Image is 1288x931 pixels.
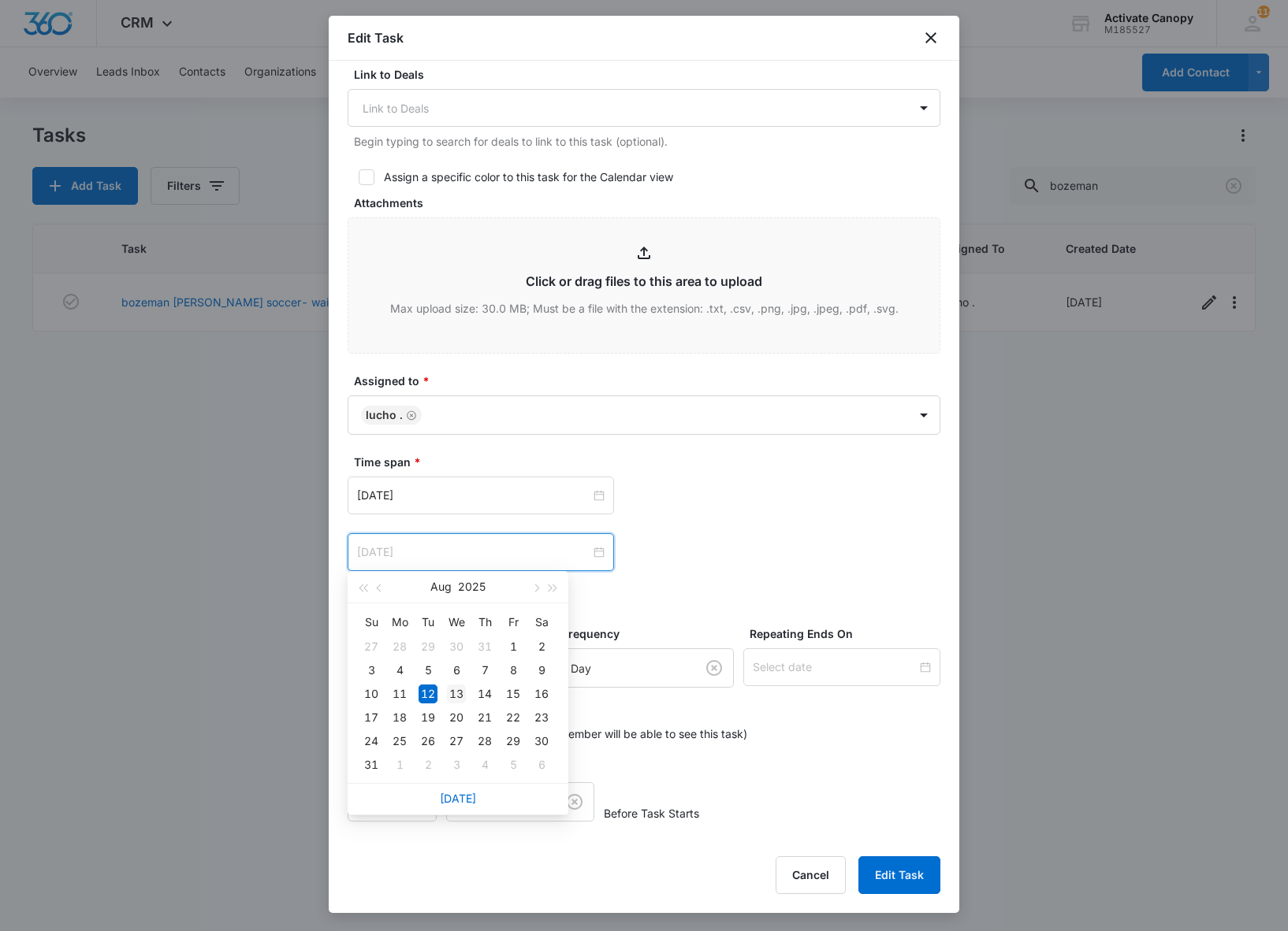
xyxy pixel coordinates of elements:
[384,169,673,185] div: Assign a specific color to this task for the Calendar view
[419,708,437,727] div: 19
[527,682,556,706] td: 2025-08-16
[354,66,947,83] label: Link to Deals
[442,635,471,658] td: 2025-07-30
[362,661,381,680] div: 3
[414,753,442,777] td: 2025-09-02
[447,661,466,680] div: 6
[357,682,385,706] td: 2025-08-10
[385,610,414,635] th: Mo
[419,661,437,680] div: 5
[390,661,409,680] div: 4
[504,684,523,703] div: 15
[442,729,471,753] td: 2025-08-27
[475,684,494,703] div: 14
[527,658,556,682] td: 2025-08-09
[532,684,551,703] div: 16
[471,753,499,777] td: 2025-09-04
[390,637,409,656] div: 28
[414,610,442,635] th: Tu
[362,637,381,656] div: 27
[348,28,404,47] h1: Edit Task
[776,856,846,894] button: Cancel
[419,732,437,751] div: 26
[440,792,476,805] a: [DATE]
[471,729,499,753] td: 2025-08-28
[419,755,437,774] div: 2
[562,789,587,814] button: Clear
[475,661,494,680] div: 7
[357,729,385,753] td: 2025-08-24
[442,753,471,777] td: 2025-09-03
[442,682,471,706] td: 2025-08-13
[447,684,466,703] div: 13
[390,708,409,727] div: 18
[414,706,442,729] td: 2025-08-19
[527,610,556,635] th: Sa
[921,28,940,47] button: close
[354,454,947,470] label: Time span
[471,658,499,682] td: 2025-08-07
[357,610,385,635] th: Su
[504,755,523,774] div: 5
[532,661,551,680] div: 9
[390,755,409,774] div: 1
[750,625,947,642] label: Repeating Ends On
[471,706,499,729] td: 2025-08-21
[442,610,471,635] th: We
[562,625,740,642] label: Frequency
[447,708,466,727] div: 20
[354,133,940,150] p: Begin typing to search for deals to link to this task (optional).
[362,708,381,727] div: 17
[430,571,452,603] button: Aug
[447,755,466,774] div: 3
[471,682,499,706] td: 2025-08-14
[357,487,590,504] input: Aug 12, 2025
[504,732,523,751] div: 29
[475,732,494,751] div: 28
[504,661,523,680] div: 8
[532,637,551,656] div: 2
[385,729,414,753] td: 2025-08-25
[414,729,442,753] td: 2025-08-26
[471,610,499,635] th: Th
[527,729,556,753] td: 2025-08-30
[385,635,414,658] td: 2025-07-28
[499,635,527,658] td: 2025-08-01
[858,856,940,894] button: Edit Task
[390,684,409,703] div: 11
[471,635,499,658] td: 2025-07-31
[366,410,403,421] div: Lucho .
[499,658,527,682] td: 2025-08-08
[532,755,551,774] div: 6
[354,195,947,211] label: Attachments
[414,682,442,706] td: 2025-08-12
[447,637,466,656] div: 30
[702,655,727,681] button: Clear
[447,732,466,751] div: 27
[527,753,556,777] td: 2025-09-06
[475,755,494,774] div: 4
[385,706,414,729] td: 2025-08-18
[362,755,381,774] div: 31
[390,732,409,751] div: 25
[499,753,527,777] td: 2025-09-05
[354,373,947,389] label: Assigned to
[499,682,527,706] td: 2025-08-15
[385,658,414,682] td: 2025-08-04
[532,732,551,751] div: 30
[385,753,414,777] td: 2025-09-01
[504,637,523,656] div: 1
[362,732,381,751] div: 24
[527,635,556,658] td: 2025-08-02
[442,658,471,682] td: 2025-08-06
[604,805,699,822] span: Before Task Starts
[419,637,437,656] div: 29
[414,658,442,682] td: 2025-08-05
[499,610,527,635] th: Fr
[419,684,437,703] div: 12
[357,658,385,682] td: 2025-08-03
[504,708,523,727] div: 22
[475,708,494,727] div: 21
[442,706,471,729] td: 2025-08-20
[357,543,590,561] input: Aug 12, 2025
